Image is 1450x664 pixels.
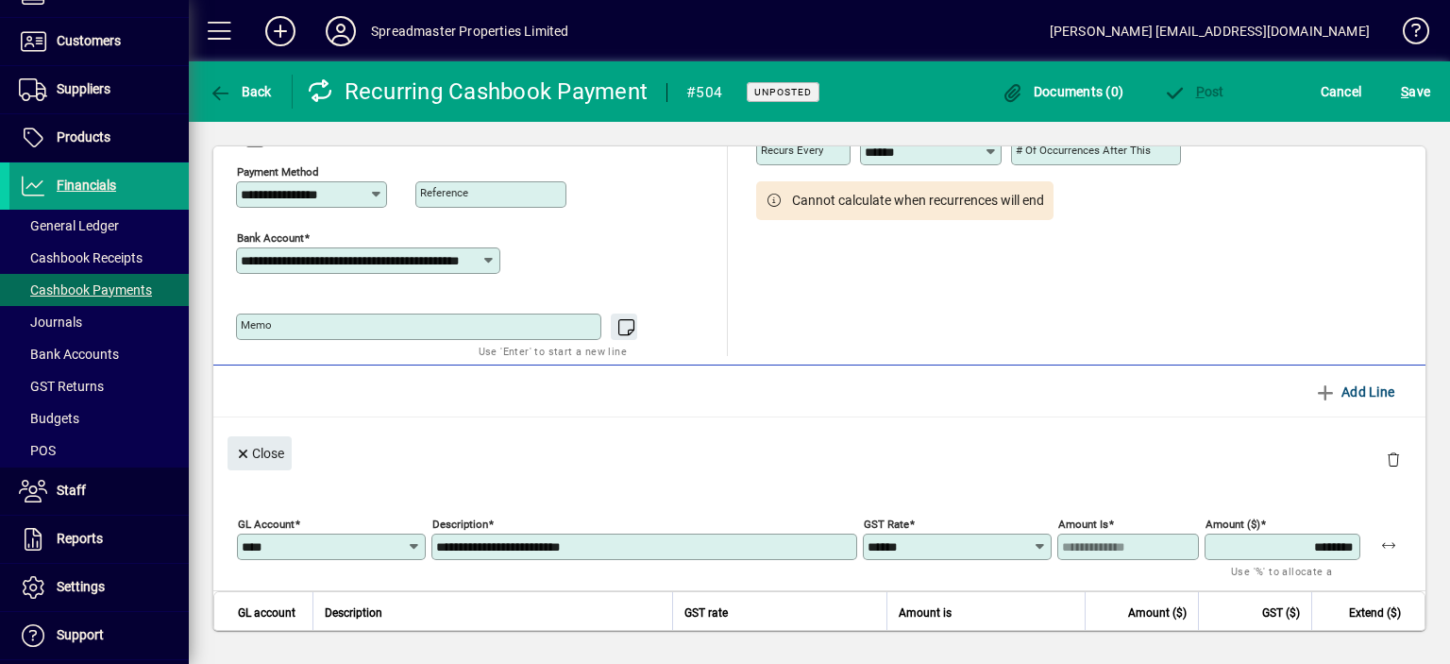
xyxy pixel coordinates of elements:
[1371,451,1416,468] app-page-header-button: Delete
[686,77,722,108] div: #504
[1158,75,1229,109] button: Post
[9,242,189,274] a: Cashbook Receipts
[325,603,382,623] span: Description
[9,402,189,434] a: Budgets
[1366,522,1411,568] button: Apply remaining balance
[761,144,823,157] mat-label: Recurs every
[237,165,319,179] mat-label: Payment method
[1389,4,1426,65] a: Knowledge Base
[9,338,189,370] a: Bank Accounts
[204,75,277,109] button: Back
[189,75,293,109] app-page-header-button: Back
[1307,375,1403,409] button: Add Line
[9,114,189,162] a: Products
[19,282,152,298] span: Cashbook Payments
[57,81,110,96] span: Suppliers
[9,66,189,113] a: Suppliers
[235,438,284,469] span: Close
[9,468,189,515] a: Staff
[57,483,86,498] span: Staff
[9,274,189,306] a: Cashbook Payments
[1349,603,1401,623] span: Extend ($)
[19,347,119,362] span: Bank Accounts
[9,516,189,563] a: Reports
[9,18,189,65] a: Customers
[241,318,272,332] mat-label: Memo
[1016,144,1151,157] mat-label: # of occurrences after this
[209,84,272,99] span: Back
[1316,75,1367,109] button: Cancel
[19,379,104,394] span: GST Returns
[1196,84,1205,99] span: P
[57,129,110,145] span: Products
[479,340,627,362] mat-hint: Use 'Enter' to start a new line
[1321,77,1362,107] span: Cancel
[57,531,103,546] span: Reports
[1371,436,1416,482] button: Delete
[19,443,56,458] span: POS
[1163,84,1224,99] span: ost
[9,306,189,338] a: Journals
[1001,84,1123,99] span: Documents (0)
[420,186,468,199] mat-label: Reference
[250,14,311,48] button: Add
[19,218,119,233] span: General Ledger
[899,603,952,623] span: Amount is
[1262,603,1300,623] span: GST ($)
[9,612,189,659] a: Support
[19,411,79,426] span: Budgets
[684,603,728,623] span: GST rate
[9,210,189,242] a: General Ledger
[9,434,189,467] a: POS
[19,315,82,330] span: Journals
[792,191,1044,211] span: Cannot calculate when recurrences will end
[1128,603,1187,623] span: Amount ($)
[1231,560,1345,601] mat-hint: Use '%' to allocate a percentage
[432,518,488,531] mat-label: Description
[9,370,189,402] a: GST Returns
[864,518,909,531] mat-label: GST rate
[237,231,304,245] mat-label: Bank Account
[228,436,292,470] button: Close
[1401,84,1408,99] span: S
[57,33,121,48] span: Customers
[57,627,104,642] span: Support
[238,518,295,531] mat-label: GL Account
[1206,518,1260,531] mat-label: Amount ($)
[1314,377,1395,407] span: Add Line
[754,86,812,98] span: Unposted
[996,75,1128,109] button: Documents (0)
[223,444,296,461] app-page-header-button: Close
[1401,77,1430,107] span: ave
[307,77,649,107] div: Recurring Cashbook Payment
[19,250,143,265] span: Cashbook Receipts
[57,178,116,193] span: Financials
[57,579,105,594] span: Settings
[311,14,371,48] button: Profile
[1050,16,1370,46] div: [PERSON_NAME] [EMAIL_ADDRESS][DOMAIN_NAME]
[1396,75,1435,109] button: Save
[9,564,189,611] a: Settings
[1058,518,1108,531] mat-label: Amount is
[371,16,568,46] div: Spreadmaster Properties Limited
[238,603,295,623] span: GL account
